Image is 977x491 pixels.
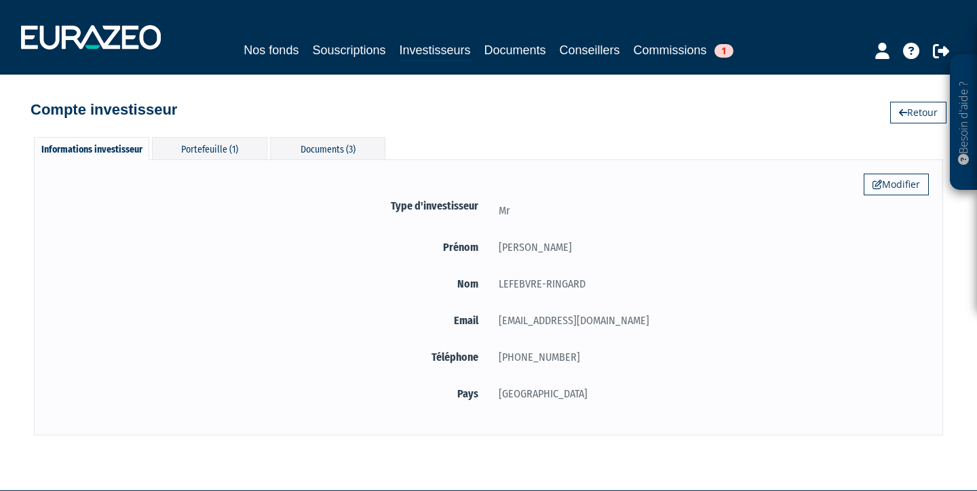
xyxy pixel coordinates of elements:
[714,44,733,58] span: 1
[34,137,149,160] div: Informations investisseur
[48,385,488,402] label: Pays
[48,239,488,256] label: Prénom
[21,25,161,50] img: 1732889491-logotype_eurazeo_blanc_rvb.png
[560,41,620,60] a: Conseillers
[48,349,488,366] label: Téléphone
[488,239,929,256] div: [PERSON_NAME]
[488,312,929,329] div: [EMAIL_ADDRESS][DOMAIN_NAME]
[488,385,929,402] div: [GEOGRAPHIC_DATA]
[48,197,488,214] label: Type d'investisseur
[399,41,470,62] a: Investisseurs
[244,41,299,60] a: Nos fonds
[48,275,488,292] label: Nom
[48,312,488,329] label: Email
[31,102,177,118] h4: Compte investisseur
[864,174,929,195] a: Modifier
[488,349,929,366] div: [PHONE_NUMBER]
[484,41,546,60] a: Documents
[270,137,385,159] div: Documents (3)
[152,137,267,159] div: Portefeuille (1)
[634,41,733,60] a: Commissions1
[956,62,972,184] p: Besoin d'aide ?
[890,102,946,123] a: Retour
[488,275,929,292] div: LEFEBVRE-RINGARD
[488,202,929,219] div: Mr
[312,41,385,60] a: Souscriptions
